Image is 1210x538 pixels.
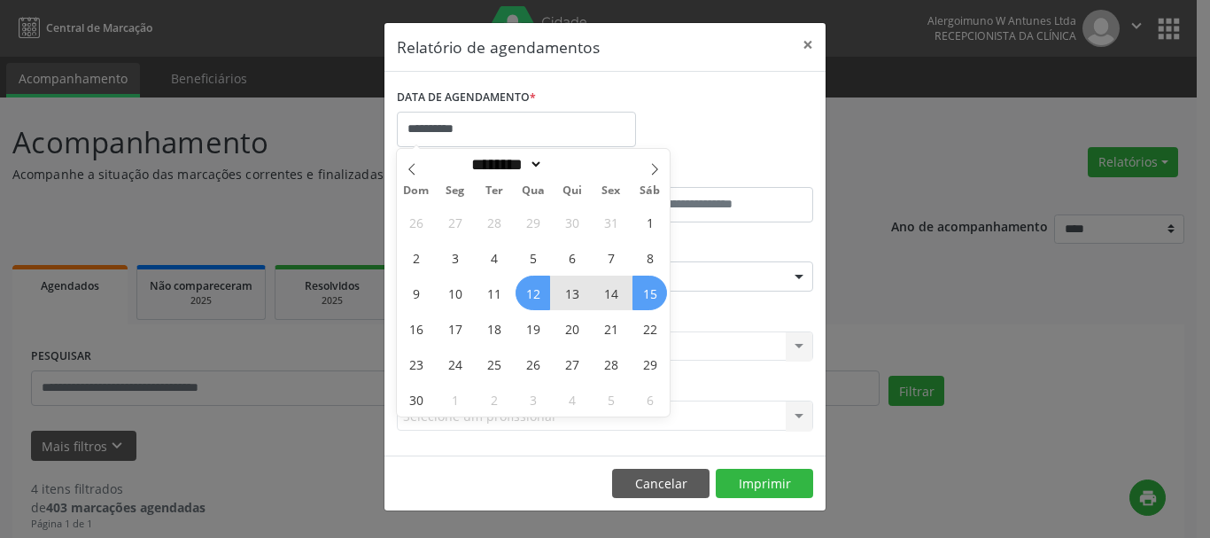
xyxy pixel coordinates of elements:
span: Novembro 26, 2025 [516,347,550,381]
span: Novembro 29, 2025 [632,347,667,381]
label: ATÉ [609,160,813,187]
span: Dezembro 4, 2025 [555,382,589,417]
h5: Relatório de agendamentos [397,35,600,58]
span: Dezembro 2, 2025 [477,382,511,417]
button: Close [790,23,826,66]
span: Novembro 2, 2025 [399,240,433,275]
span: Novembro 13, 2025 [555,276,589,310]
span: Novembro 6, 2025 [555,240,589,275]
span: Novembro 1, 2025 [632,205,667,239]
input: Year [543,155,601,174]
select: Month [465,155,543,174]
span: Novembro 23, 2025 [399,347,433,381]
span: Dezembro 3, 2025 [516,382,550,417]
span: Novembro 12, 2025 [516,276,550,310]
span: Novembro 21, 2025 [593,311,628,346]
span: Outubro 29, 2025 [516,205,550,239]
button: Imprimir [716,469,813,499]
span: Novembro 28, 2025 [593,347,628,381]
span: Novembro 27, 2025 [555,347,589,381]
span: Novembro 8, 2025 [632,240,667,275]
span: Outubro 27, 2025 [438,205,472,239]
label: DATA DE AGENDAMENTO [397,84,536,112]
span: Outubro 26, 2025 [399,205,433,239]
span: Novembro 9, 2025 [399,276,433,310]
span: Novembro 25, 2025 [477,347,511,381]
span: Dom [397,185,436,197]
span: Qua [514,185,553,197]
span: Dezembro 1, 2025 [438,382,472,417]
span: Novembro 16, 2025 [399,311,433,346]
span: Novembro 17, 2025 [438,311,472,346]
span: Novembro 18, 2025 [477,311,511,346]
span: Qui [553,185,592,197]
span: Novembro 20, 2025 [555,311,589,346]
span: Dezembro 5, 2025 [593,382,628,417]
span: Novembro 11, 2025 [477,276,511,310]
span: Ter [475,185,514,197]
span: Outubro 30, 2025 [555,205,589,239]
span: Novembro 14, 2025 [593,276,628,310]
span: Novembro 10, 2025 [438,276,472,310]
span: Novembro 30, 2025 [399,382,433,417]
span: Outubro 28, 2025 [477,205,511,239]
span: Novembro 3, 2025 [438,240,472,275]
span: Sex [592,185,631,197]
span: Novembro 24, 2025 [438,347,472,381]
span: Seg [436,185,475,197]
span: Novembro 19, 2025 [516,311,550,346]
span: Novembro 22, 2025 [632,311,667,346]
span: Sáb [631,185,670,197]
span: Novembro 4, 2025 [477,240,511,275]
span: Novembro 7, 2025 [593,240,628,275]
span: Dezembro 6, 2025 [632,382,667,417]
button: Cancelar [612,469,710,499]
span: Novembro 5, 2025 [516,240,550,275]
span: Outubro 31, 2025 [593,205,628,239]
span: Novembro 15, 2025 [632,276,667,310]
